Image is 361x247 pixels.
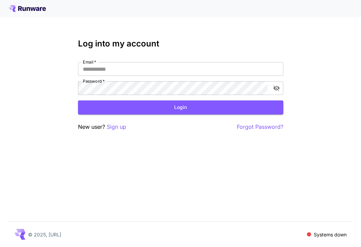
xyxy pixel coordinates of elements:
label: Password [83,78,105,84]
p: Systems down [314,231,347,238]
button: toggle password visibility [270,82,283,94]
p: New user? [78,123,126,131]
p: © 2025, [URL] [28,231,61,238]
button: Forgot Password? [237,123,283,131]
h3: Log into my account [78,39,283,49]
button: Login [78,100,283,114]
button: Sign up [107,123,126,131]
label: Email [83,59,96,65]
